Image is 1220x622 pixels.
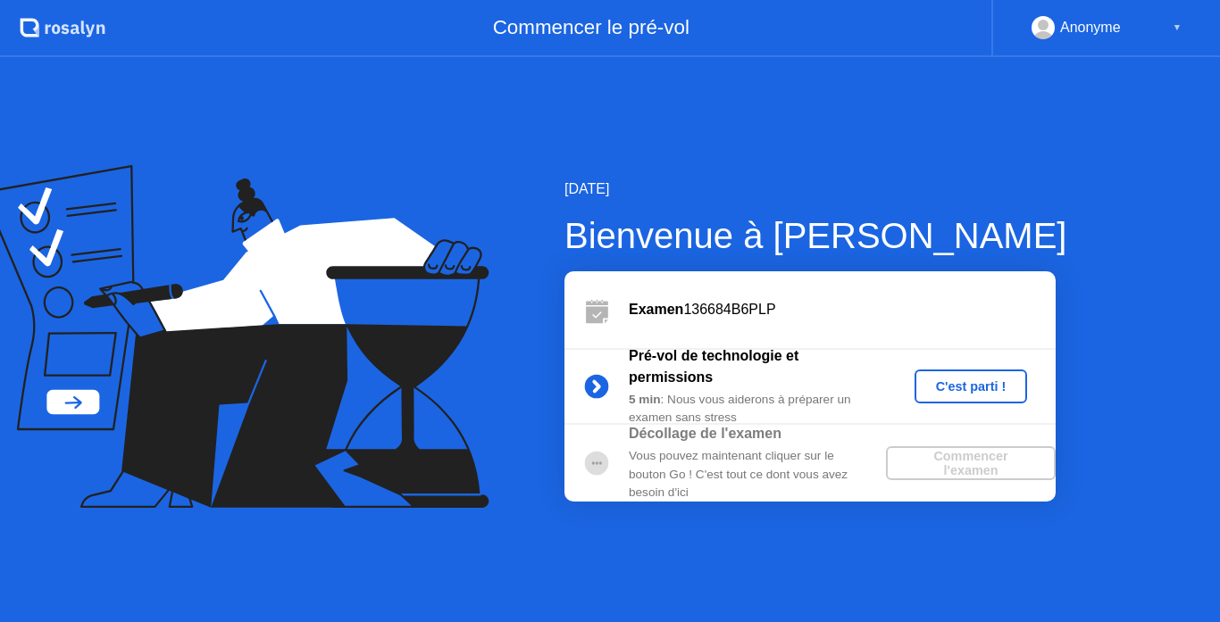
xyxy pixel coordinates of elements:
[629,426,781,441] b: Décollage de l'examen
[629,391,886,427] div: : Nous vous aiderons à préparer un examen sans stress
[915,369,1028,403] button: C'est parti !
[1060,16,1121,39] div: Anonyme
[629,447,886,502] div: Vous pouvez maintenant cliquer sur le bouton Go ! C'est tout ce dont vous avez besoin d'ici
[629,348,798,385] b: Pré-vol de technologie et permissions
[564,209,1066,262] div: Bienvenue à [PERSON_NAME]
[1173,16,1182,39] div: ▼
[629,302,683,317] b: Examen
[564,178,1066,200] div: [DATE]
[922,379,1021,394] div: C'est parti !
[629,299,1056,320] div: 136684B6PLP
[886,446,1056,480] button: Commencer l'examen
[629,393,661,406] b: 5 min
[893,449,1049,477] div: Commencer l'examen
